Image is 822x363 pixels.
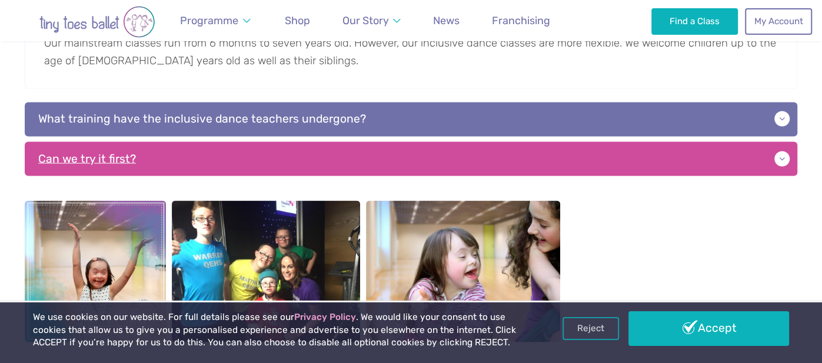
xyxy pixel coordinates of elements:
p: Our mainstream classes run from 6 months to seven years old. However, our inclusive dance classes... [25,18,797,88]
p: What training have the inclusive dance teachers undergone? [25,102,797,136]
a: My Account [745,8,812,34]
a: Accept [628,311,789,345]
p: Can we try it first? [25,141,797,176]
a: News [428,8,465,34]
a: Our Story [337,8,407,34]
p: We use cookies on our website. For full details please see our . We would like your consent to us... [33,311,524,349]
span: Programme [180,14,238,27]
span: Our Story [342,14,389,27]
a: Programme [175,8,256,34]
span: News [433,14,460,27]
a: Shop [279,8,315,34]
a: Find a Class [651,8,738,34]
img: tiny toes ballet [15,6,179,38]
span: Franchising [492,14,550,27]
span: Shop [285,14,310,27]
a: Privacy Policy [294,312,356,322]
a: Reject [563,317,619,339]
a: Franchising [487,8,555,34]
